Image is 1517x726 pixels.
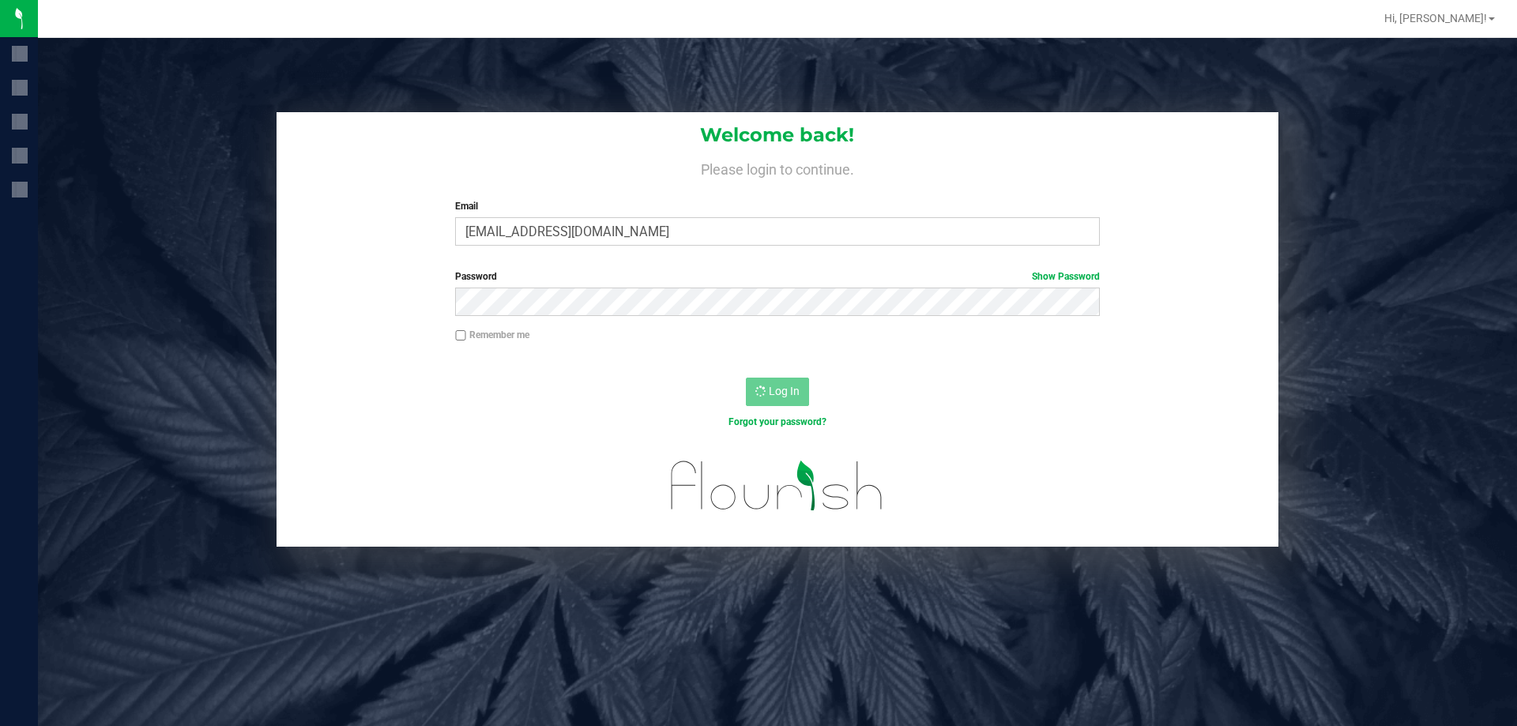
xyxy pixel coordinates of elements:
[455,328,529,342] label: Remember me
[277,158,1278,177] h4: Please login to continue.
[455,330,466,341] input: Remember me
[1032,271,1100,282] a: Show Password
[1384,12,1487,24] span: Hi, [PERSON_NAME]!
[277,125,1278,145] h1: Welcome back!
[728,416,826,427] a: Forgot your password?
[455,199,1099,213] label: Email
[769,385,800,397] span: Log In
[652,446,902,526] img: flourish_logo.svg
[746,378,809,406] button: Log In
[455,271,497,282] span: Password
